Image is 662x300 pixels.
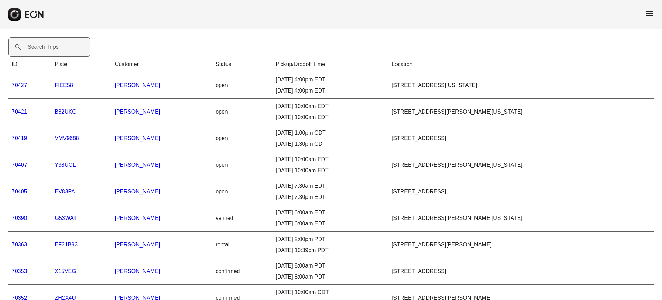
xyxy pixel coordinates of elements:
a: 70405 [12,188,27,194]
label: Search Trips [28,43,59,51]
a: EV83PA [54,188,75,194]
a: [PERSON_NAME] [115,82,160,88]
td: [STREET_ADDRESS][PERSON_NAME][US_STATE] [388,152,654,178]
a: 70427 [12,82,27,88]
td: [STREET_ADDRESS] [388,178,654,205]
a: G53WAT [54,215,77,221]
th: Customer [111,57,212,72]
div: [DATE] 1:00pm CDT [275,129,385,137]
th: Status [212,57,272,72]
td: rental [212,232,272,258]
th: Pickup/Dropoff Time [272,57,388,72]
a: [PERSON_NAME] [115,135,160,141]
a: 70363 [12,242,27,248]
div: [DATE] 1:30pm CDT [275,140,385,148]
a: 70419 [12,135,27,141]
div: [DATE] 4:00pm EDT [275,87,385,95]
a: EF31B93 [54,242,78,248]
td: confirmed [212,258,272,285]
a: [PERSON_NAME] [115,162,160,168]
div: [DATE] 8:00am PDT [275,273,385,281]
div: [DATE] 8:00am PDT [275,262,385,270]
td: open [212,178,272,205]
div: [DATE] 10:00am EDT [275,113,385,122]
a: [PERSON_NAME] [115,268,160,274]
td: open [212,152,272,178]
a: Y38UGL [54,162,76,168]
div: [DATE] 10:39pm PDT [275,246,385,254]
a: 70353 [12,268,27,274]
th: Location [388,57,654,72]
td: [STREET_ADDRESS][PERSON_NAME][US_STATE] [388,205,654,232]
a: [PERSON_NAME] [115,188,160,194]
a: 70421 [12,109,27,115]
td: open [212,99,272,125]
th: Plate [51,57,111,72]
div: [DATE] 6:00am EDT [275,209,385,217]
div: [DATE] 10:00am EDT [275,155,385,164]
span: menu [645,9,654,18]
a: [PERSON_NAME] [115,109,160,115]
td: [STREET_ADDRESS][US_STATE] [388,72,654,99]
div: [DATE] 10:00am EDT [275,102,385,110]
div: [DATE] 2:00pm PDT [275,235,385,243]
td: [STREET_ADDRESS][PERSON_NAME][US_STATE] [388,99,654,125]
a: FIEE58 [54,82,73,88]
div: [DATE] 7:30am EDT [275,182,385,190]
a: 70390 [12,215,27,221]
div: [DATE] 10:00am EDT [275,166,385,175]
td: open [212,125,272,152]
a: B82UKG [54,109,76,115]
a: VMV9688 [54,135,79,141]
a: X15VEG [54,268,76,274]
td: verified [212,205,272,232]
div: [DATE] 7:30pm EDT [275,193,385,201]
div: [DATE] 6:00am EDT [275,220,385,228]
th: ID [8,57,51,72]
td: [STREET_ADDRESS][PERSON_NAME] [388,232,654,258]
td: [STREET_ADDRESS] [388,258,654,285]
a: [PERSON_NAME] [115,242,160,248]
a: 70407 [12,162,27,168]
a: [PERSON_NAME] [115,215,160,221]
div: [DATE] 10:00am CDT [275,288,385,297]
td: open [212,72,272,99]
div: [DATE] 4:00pm EDT [275,76,385,84]
td: [STREET_ADDRESS] [388,125,654,152]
